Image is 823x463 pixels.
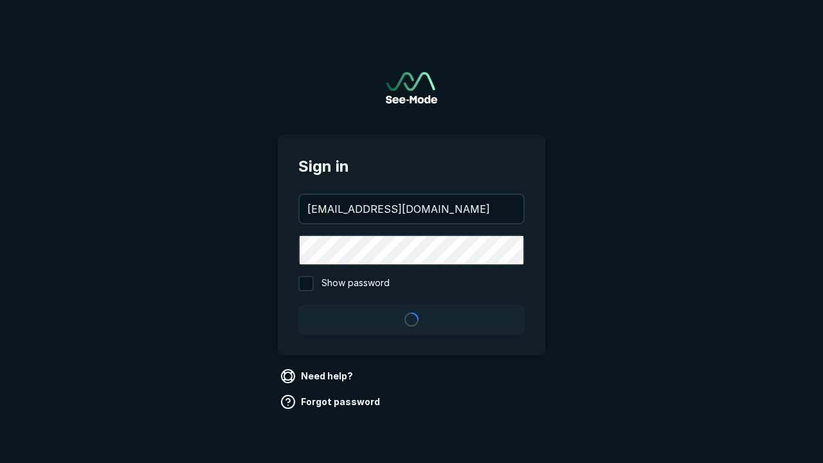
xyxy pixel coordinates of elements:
span: Show password [321,276,390,291]
img: See-Mode Logo [386,72,437,104]
a: Go to sign in [386,72,437,104]
input: your@email.com [300,195,523,223]
span: Sign in [298,155,525,178]
a: Need help? [278,366,358,386]
a: Forgot password [278,392,385,412]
